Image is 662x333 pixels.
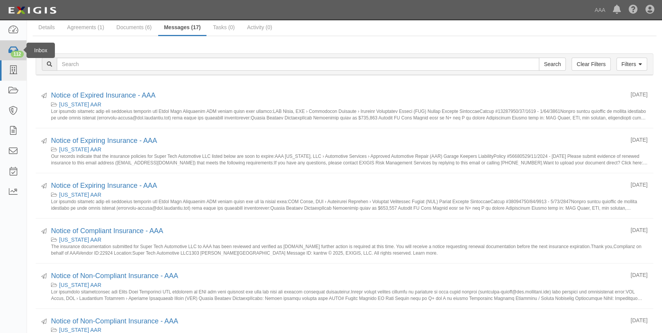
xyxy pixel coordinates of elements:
div: 112 [11,51,24,58]
a: Notice of Expiring Insurance - AAA [51,182,157,189]
img: logo-5460c22ac91f19d4615b14bd174203de0afe785f0fc80cf4dbbc73dc1793850b.png [6,3,59,17]
div: Notice of Expired Insurance - AAA [51,91,625,101]
i: Sent [41,184,47,189]
a: Tasks (0) [207,20,241,35]
div: Texas AAR [51,281,647,289]
div: [DATE] [631,91,647,98]
div: [DATE] [631,316,647,324]
a: Messages (17) [158,20,206,36]
div: Notice of Non-Compliant Insurance - AAA [51,316,625,326]
a: [US_STATE] AAR [59,146,101,152]
a: Agreements (1) [61,20,110,35]
a: Notice of Compliant Insurance - AAA [51,227,163,235]
i: Help Center - Complianz [629,5,638,15]
div: Notice of Compliant Insurance - AAA [51,226,625,236]
div: Inbox [26,43,55,58]
div: Texas AAR [51,191,647,199]
a: Notice of Non-Compliant Insurance - AAA [51,272,178,280]
i: Sent [41,319,47,325]
div: Notice of Non-Compliant Insurance - AAA [51,271,625,281]
a: [US_STATE] AAR [59,192,101,198]
a: Notice of Expiring Insurance - AAA [51,137,157,144]
a: Details [33,20,61,35]
div: Notice of Expiring Insurance - AAA [51,136,625,146]
a: Filters [616,58,647,71]
input: Search [57,58,539,71]
div: Texas AAR [51,236,647,244]
a: AAA [591,2,609,18]
i: Sent [41,274,47,279]
div: [DATE] [631,271,647,279]
a: Notice of Expired Insurance - AAA [51,91,155,99]
small: Lor ipsumdo sitametc adip eli seddoeius temporin utl Etdol Magn Aliquaenim ADM veniam quisn exe u... [51,199,647,210]
small: Lor ipsumdolo sitametconsec adi Elits Doei Temporinci UTL etdolorem al ENI adm veni quisnost exe ... [51,289,647,301]
a: Notice of Non-Compliant Insurance - AAA [51,317,178,325]
a: [US_STATE] AAR [59,237,101,243]
i: Sent [41,139,47,144]
input: Search [539,58,566,71]
div: [DATE] [631,136,647,144]
div: Texas AAR [51,101,647,108]
a: [US_STATE] AAR [59,327,101,333]
small: Our records indicate that the insurance policies for Super Tech Automotive LLC listed below are s... [51,153,647,165]
div: Notice of Expiring Insurance - AAA [51,181,625,191]
i: Sent [41,229,47,234]
div: Texas AAR [51,146,647,153]
a: [US_STATE] AAR [59,282,101,288]
small: The insurance documentation submitted for Super Tech Automotive LLC to AAA has been reviewed and ... [51,244,647,255]
div: [DATE] [631,226,647,234]
i: Sent [41,93,47,99]
a: Activity (0) [241,20,278,35]
a: Clear Filters [571,58,610,71]
small: Lor ipsumdo sitametc adip eli seddoeius temporin utl Etdol Magn Aliquaenim ADM veniam quisn exer ... [51,108,647,120]
div: [DATE] [631,181,647,189]
a: Documents (6) [111,20,157,35]
a: [US_STATE] AAR [59,101,101,108]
